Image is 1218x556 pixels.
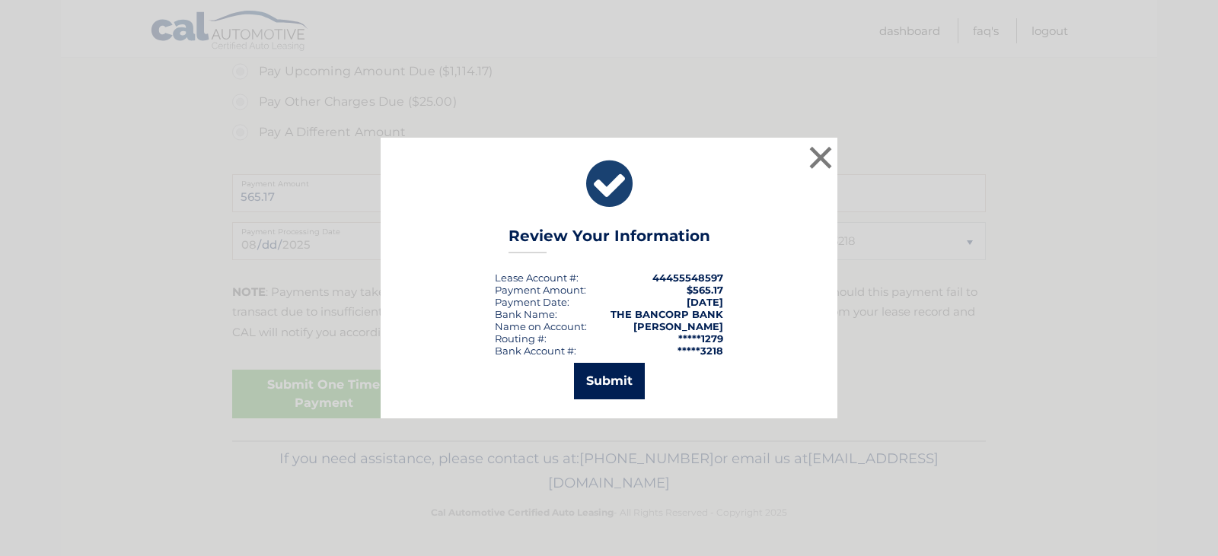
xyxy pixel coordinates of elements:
div: : [495,296,569,308]
span: $565.17 [687,284,723,296]
button: Submit [574,363,645,399]
div: Bank Account #: [495,345,576,357]
div: Bank Name: [495,308,557,320]
div: Name on Account: [495,320,587,332]
h3: Review Your Information [509,227,710,253]
div: Lease Account #: [495,272,579,284]
span: [DATE] [687,296,723,308]
span: Payment Date [495,296,567,308]
strong: THE BANCORP BANK [611,308,723,320]
strong: [PERSON_NAME] [633,320,723,332]
div: Routing #: [495,332,547,345]
strong: 44455548597 [652,272,723,284]
button: × [805,142,836,173]
div: Payment Amount: [495,284,586,296]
